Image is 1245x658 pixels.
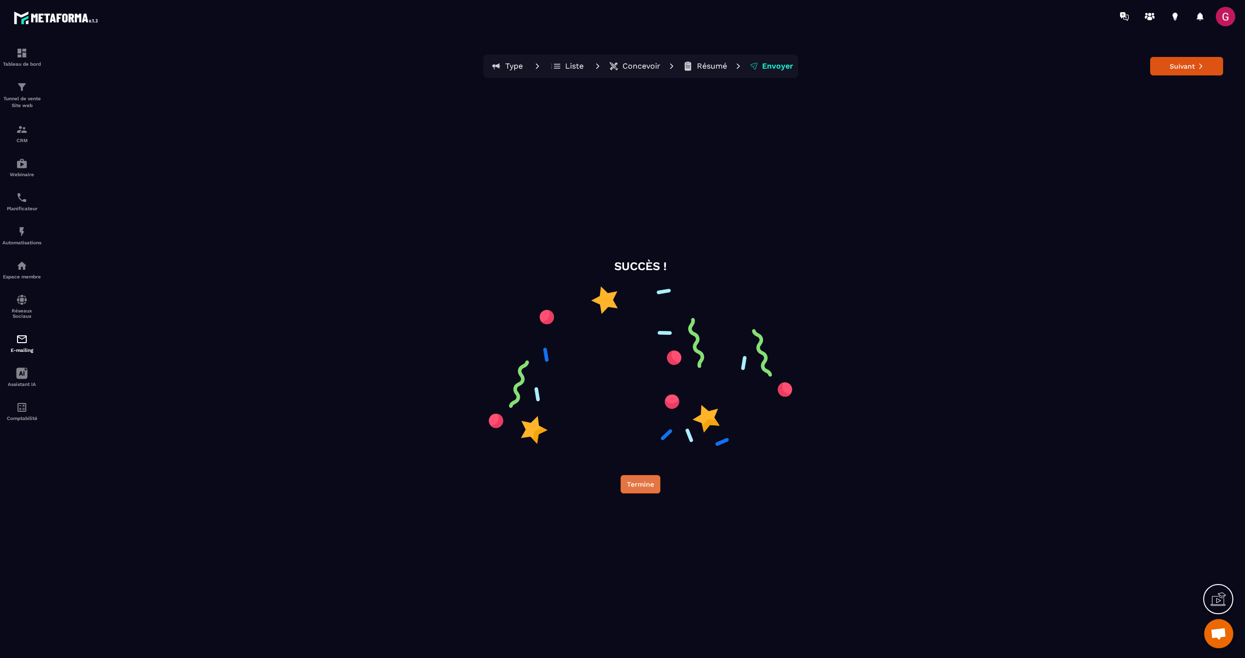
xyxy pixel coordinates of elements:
[2,287,41,326] a: social-networksocial-networkRéseaux Sociaux
[2,150,41,184] a: automationsautomationsWebinaire
[762,61,793,71] p: Envoyer
[2,184,41,219] a: schedulerschedulerPlanificateur
[1150,57,1223,75] button: Suivant
[606,56,663,76] button: Concevoir
[2,74,41,116] a: formationformationTunnel de vente Site web
[2,253,41,287] a: automationsautomationsEspace membre
[546,56,589,76] button: Liste
[2,416,41,421] p: Comptabilité
[2,61,41,67] p: Tableau de bord
[16,294,28,306] img: social-network
[2,138,41,143] p: CRM
[747,56,796,76] button: Envoyer
[485,56,529,76] button: Type
[680,56,730,76] button: Résumé
[16,47,28,59] img: formation
[2,394,41,428] a: accountantaccountantComptabilité
[2,206,41,211] p: Planificateur
[2,274,41,279] p: Espace membre
[621,475,660,493] button: Termine
[2,308,41,319] p: Réseaux Sociaux
[2,116,41,150] a: formationformationCRM
[2,172,41,177] p: Webinaire
[2,219,41,253] a: automationsautomationsAutomatisations
[14,9,101,27] img: logo
[16,226,28,238] img: automations
[697,61,727,71] p: Résumé
[2,360,41,394] a: Assistant IA
[2,40,41,74] a: formationformationTableau de bord
[2,382,41,387] p: Assistant IA
[16,81,28,93] img: formation
[16,260,28,272] img: automations
[1204,619,1233,648] div: Ouvrir le chat
[16,402,28,413] img: accountant
[622,61,660,71] p: Concevoir
[16,333,28,345] img: email
[565,61,584,71] p: Liste
[2,326,41,360] a: emailemailE-mailing
[2,240,41,245] p: Automatisations
[16,158,28,169] img: automations
[16,124,28,135] img: formation
[16,192,28,203] img: scheduler
[2,347,41,353] p: E-mailing
[505,61,523,71] p: Type
[2,95,41,109] p: Tunnel de vente Site web
[614,258,667,274] p: SUCCÈS !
